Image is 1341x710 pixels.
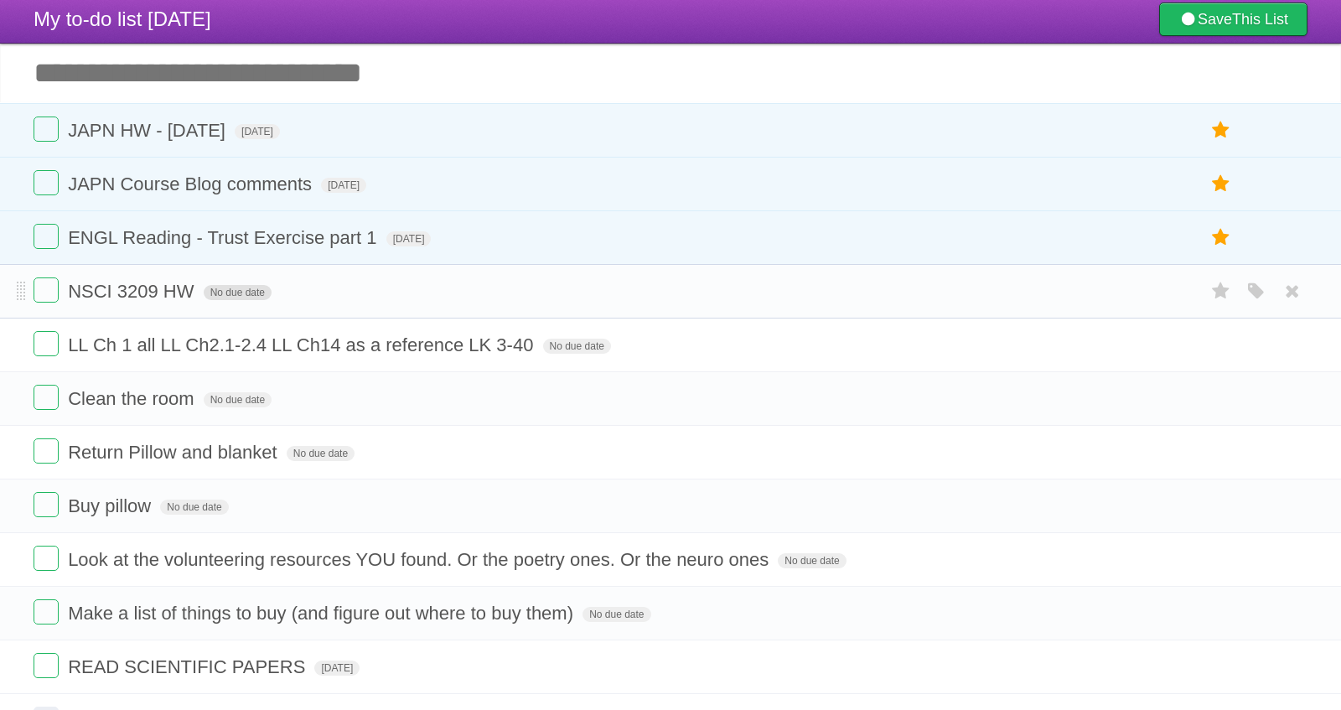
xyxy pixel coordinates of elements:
[314,661,360,676] span: [DATE]
[204,285,272,300] span: No due date
[778,553,846,568] span: No due date
[34,8,211,30] span: My to-do list [DATE]
[1232,11,1288,28] b: This List
[582,607,650,622] span: No due date
[386,231,432,246] span: [DATE]
[204,392,272,407] span: No due date
[287,446,355,461] span: No due date
[34,331,59,356] label: Done
[68,227,381,248] span: ENGL Reading - Trust Exercise part 1
[543,339,611,354] span: No due date
[34,492,59,517] label: Done
[68,174,316,194] span: JAPN Course Blog comments
[1205,224,1237,251] label: Star task
[1159,3,1307,36] a: SaveThis List
[68,495,155,516] span: Buy pillow
[34,438,59,464] label: Done
[68,388,198,409] span: Clean the room
[34,599,59,624] label: Done
[34,277,59,303] label: Done
[68,549,773,570] span: Look at the volunteering resources YOU found. Or the poetry ones. Or the neuro ones
[1205,170,1237,198] label: Star task
[68,656,309,677] span: READ SCIENTIFIC PAPERS
[68,120,230,141] span: JAPN HW - [DATE]
[68,281,198,302] span: NSCI 3209 HW
[68,334,537,355] span: LL Ch 1 all LL Ch2.1-2.4 LL Ch14 as a reference LK 3-40
[34,224,59,249] label: Done
[68,442,281,463] span: Return Pillow and blanket
[1205,277,1237,305] label: Star task
[34,385,59,410] label: Done
[34,653,59,678] label: Done
[34,170,59,195] label: Done
[68,603,577,624] span: Make a list of things to buy (and figure out where to buy them)
[235,124,280,139] span: [DATE]
[160,500,228,515] span: No due date
[321,178,366,193] span: [DATE]
[1205,117,1237,144] label: Star task
[34,117,59,142] label: Done
[34,546,59,571] label: Done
